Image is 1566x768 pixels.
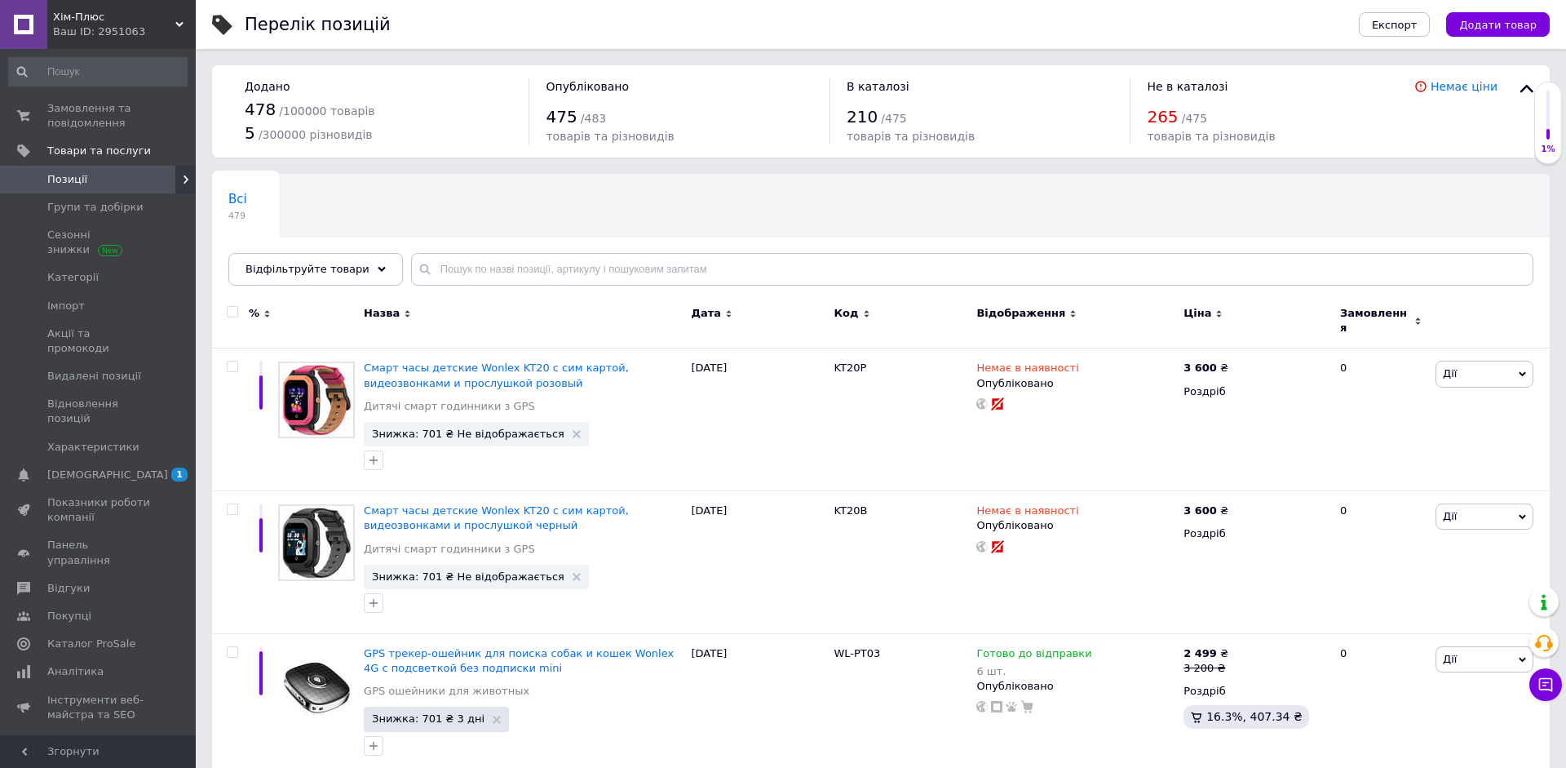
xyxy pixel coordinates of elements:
span: Дата [691,306,721,321]
a: GPS ошейники для животных [364,684,529,699]
span: / 100000 товарів [279,104,374,118]
div: Опубліковано [976,518,1175,533]
span: 479 [228,210,247,222]
div: Опубліковано [976,679,1175,694]
span: Знижка: 701 ₴ Не відображається [372,571,564,582]
span: товарів та різновидів [847,130,975,143]
div: Роздріб [1183,526,1326,541]
span: Додано [245,80,290,93]
span: Акції та промокоди [47,326,151,356]
span: 1 [171,468,188,482]
span: Дії [1443,510,1457,522]
span: Замовлення та повідомлення [47,101,151,131]
div: ₴ [1183,361,1228,375]
span: Експорт [1372,19,1418,31]
b: 3 600 [1183,362,1217,374]
span: Хім-Плюс [53,10,175,24]
span: 210 [847,107,878,127]
span: Показники роботи компанії [47,495,151,525]
span: Каталог ProSale [47,637,135,651]
input: Пошук [8,57,188,87]
span: Сезонні знижки [47,228,151,257]
span: Готово до відправки [976,647,1091,664]
span: WL-PT03 [834,647,880,659]
div: [DATE] [687,491,829,634]
a: Смарт часы детские Wonlex KT20 с сим картой, видеозвонками и прослушкой розовый [364,362,629,388]
span: Код [834,306,858,321]
span: Позиції [47,172,87,187]
div: Ваш ID: 2951063 [53,24,196,39]
div: 6 шт. [976,665,1091,677]
span: товарів та різновидів [1147,130,1275,143]
a: Дитячі смарт годинники з GPS [364,542,535,557]
div: 1% [1535,144,1561,155]
button: Експорт [1359,12,1431,37]
span: / 300000 різновидів [259,128,373,141]
span: Характеристики [47,440,139,455]
a: Дитячі смарт годинники з GPS [364,399,535,414]
span: Категорії [47,270,99,285]
span: Всі [228,192,247,206]
span: Аналітика [47,664,104,679]
span: Ціна [1183,306,1211,321]
button: Додати товар [1446,12,1550,37]
div: ₴ [1183,646,1228,661]
span: Відображення [976,306,1065,321]
span: Відфільтруйте товари [246,263,369,275]
a: GPS трекер-ошейник для поиска собак и кошек Wonlex 4G c подсветкой без подписки mini [364,647,674,674]
span: / 475 [1182,112,1207,125]
div: 0 [1330,348,1431,491]
b: 2 499 [1183,647,1217,659]
div: Роздріб [1183,384,1326,399]
span: Не в каталозі [1147,80,1228,93]
span: Видалені позиції [47,369,141,384]
span: Знижка: 701 ₴ 3 дні [372,713,484,724]
span: Відгуки [47,581,90,596]
div: 0 [1330,491,1431,634]
b: 3 600 [1183,504,1217,517]
span: Замовлення [1340,306,1410,335]
span: Знижка: 701 ₴ Не відображається [372,428,564,439]
span: / 483 [581,112,606,125]
div: Роздріб [1183,684,1326,699]
span: % [249,306,259,321]
input: Пошук по назві позиції, артикулу і пошуковим запитам [411,253,1533,286]
button: Чат з покупцем [1529,668,1562,701]
span: Дії [1443,653,1457,665]
span: Опубліковано [546,80,629,93]
span: 265 [1147,107,1178,127]
div: Опубліковано [976,376,1175,391]
span: 478 [245,100,276,119]
span: Додати товар [1459,19,1537,31]
span: 475 [546,107,577,127]
span: Панель управління [47,538,151,567]
span: / 475 [881,112,906,125]
span: [DEMOGRAPHIC_DATA] [47,468,168,482]
a: Немає ціни [1431,80,1497,93]
div: 3 200 ₴ [1183,661,1228,676]
span: KT20B [834,504,867,517]
span: Назва [364,306,400,321]
span: KT20Р [834,362,866,374]
span: Інструменти веб-майстра та SEO [47,693,151,722]
img: GPS трекер-ошейник для поиска собак и кошек Wonlex 4G c подсветкой без подписки mini [277,646,356,725]
img: Смарт часы детские Wonlex KT20 с сим картой, видеозвонками и прослушкой черный [277,504,356,582]
span: 5 [245,123,255,143]
span: Імпорт [47,299,85,313]
span: товарів та різновидів [546,130,674,143]
span: Немає в наявності [976,504,1078,522]
span: Немає в наявності [976,362,1078,379]
span: Покупці [47,609,91,624]
div: Перелік позицій [245,16,391,33]
span: Групи та добірки [47,200,144,215]
a: Смарт часы детские Wonlex KT20 с сим картой, видеозвонками и прослушкой черный [364,504,629,531]
div: ₴ [1183,504,1228,518]
span: Дії [1443,367,1457,380]
span: Товари та послуги [47,144,151,158]
span: Відновлення позицій [47,397,151,426]
span: В каталозі [847,80,909,93]
span: 16.3%, 407.34 ₴ [1206,710,1303,723]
